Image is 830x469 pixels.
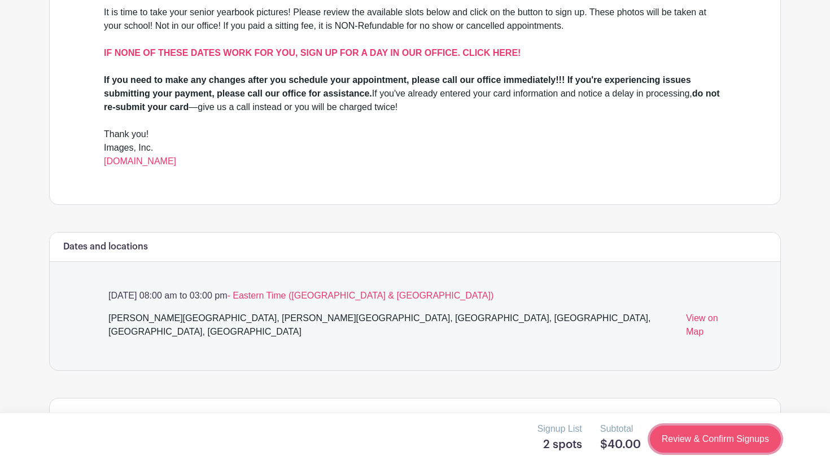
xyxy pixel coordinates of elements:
[63,242,148,252] h6: Dates and locations
[538,438,582,452] h5: 2 spots
[104,48,521,58] a: IF NONE OF THESE DATES WORK FOR YOU, SIGN UP FOR A DAY IN OUR OFFICE. CLICK HERE!
[600,438,641,452] h5: $40.00
[104,156,176,166] a: [DOMAIN_NAME]
[104,289,726,303] p: [DATE] 08:00 am to 03:00 pm
[104,6,726,46] div: It is time to take your senior yearbook pictures! Please review the available slots below and cli...
[108,312,677,343] div: [PERSON_NAME][GEOGRAPHIC_DATA], [PERSON_NAME][GEOGRAPHIC_DATA], [GEOGRAPHIC_DATA], [GEOGRAPHIC_DA...
[600,422,641,436] p: Subtotal
[104,75,691,98] strong: If you need to make any changes after you schedule your appointment, please call our office immed...
[538,422,582,436] p: Signup List
[104,128,726,141] div: Thank you!
[650,426,781,453] a: Review & Confirm Signups
[104,89,720,112] strong: do not re-submit your card
[104,141,726,155] div: Images, Inc.
[686,312,726,343] a: View on Map
[227,291,493,300] span: - Eastern Time ([GEOGRAPHIC_DATA] & [GEOGRAPHIC_DATA])
[104,73,726,114] div: If you've already entered your card information and notice a delay in processing, —give us a call...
